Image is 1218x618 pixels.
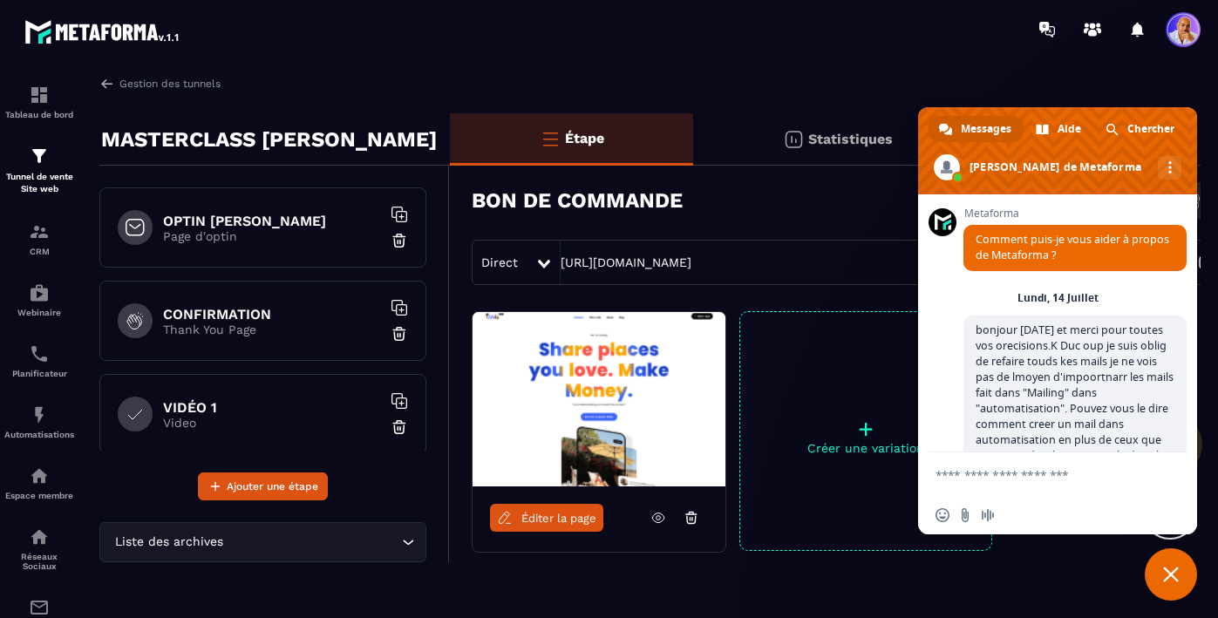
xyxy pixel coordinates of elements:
img: arrow [99,76,115,92]
textarea: Entrez votre message... [936,467,1141,483]
span: Insérer un emoji [936,508,949,522]
h3: BON DE COMMANDE [472,188,683,213]
div: Lundi, 14 Juillet [1017,293,1099,303]
p: Webinaire [4,308,74,317]
span: Comment puis-je vous aider à propos de Metaforma ? [976,232,1169,262]
img: formation [29,146,50,166]
p: Video [163,416,381,430]
p: Thank You Page [163,323,381,336]
a: [URL][DOMAIN_NAME] [561,255,691,269]
p: Planificateur [4,369,74,378]
span: Direct [481,255,518,269]
img: image [473,312,725,486]
img: formation [29,85,50,105]
a: formationformationTableau de bord [4,71,74,132]
span: Liste des archives [111,533,227,552]
div: Fermer le chat [1145,548,1197,601]
p: + [740,417,991,441]
img: automations [29,282,50,303]
img: automations [29,465,50,486]
img: scheduler [29,343,50,364]
img: formation [29,221,50,242]
p: Étape [565,130,604,146]
p: Réseaux Sociaux [4,552,74,571]
h6: OPTIN [PERSON_NAME] [163,213,381,229]
span: Ajouter une étape [227,478,318,495]
img: trash [391,232,408,249]
p: Tunnel de vente Site web [4,171,74,195]
a: social-networksocial-networkRéseaux Sociaux [4,513,74,584]
span: Chercher [1127,116,1174,142]
h6: VIDÉO 1 [163,399,381,416]
span: Envoyer un fichier [958,508,972,522]
p: Créer une variation [740,441,991,455]
span: Messages [961,116,1011,142]
a: formationformationTunnel de vente Site web [4,132,74,208]
a: Éditer la page [490,504,603,532]
a: automationsautomationsAutomatisations [4,391,74,452]
p: Tableau de bord [4,110,74,119]
img: stats.20deebd0.svg [783,129,804,150]
div: Chercher [1095,116,1187,142]
span: Éditer la page [521,512,596,525]
img: logo [24,16,181,47]
h6: CONFIRMATION [163,306,381,323]
img: trash [391,418,408,436]
img: automations [29,404,50,425]
img: bars-o.4a397970.svg [540,128,561,149]
div: Aide [1025,116,1093,142]
img: trash [391,325,408,343]
span: Metaforma [963,207,1187,220]
p: Espace membre [4,491,74,500]
button: Ajouter une étape [198,472,328,500]
p: Automatisations [4,430,74,439]
span: bonjour [DATE] et merci pour toutes vos orecisions.K Duc oup je suis oblig de refaire touds kes m... [976,323,1174,526]
p: Page d'optin [163,229,381,243]
p: CRM [4,247,74,256]
div: Autres canaux [1158,156,1181,180]
a: Gestion des tunnels [99,76,221,92]
a: formationformationCRM [4,208,74,269]
img: email [29,597,50,618]
span: Aide [1058,116,1081,142]
a: automationsautomationsEspace membre [4,452,74,513]
img: social-network [29,526,50,547]
a: schedulerschedulerPlanificateur [4,330,74,391]
input: Search for option [227,533,398,552]
div: Search for option [99,522,426,562]
p: Statistiques [808,131,893,147]
p: MASTERCLASS [PERSON_NAME] [101,122,437,157]
span: Message audio [981,508,995,522]
a: automationsautomationsWebinaire [4,269,74,330]
div: Messages [929,116,1024,142]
